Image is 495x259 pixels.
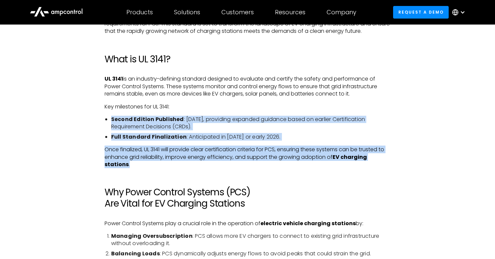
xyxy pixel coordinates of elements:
p: Once finalized, UL 3141 will provide clear certification criteria for PCS, ensuring these systems... [105,146,390,168]
div: Solutions [174,9,200,16]
div: Company [327,9,356,16]
strong: UL 3141 [105,75,123,83]
h2: What is UL 3141? [105,54,390,65]
li: : PCS dynamically adjusts energy flows to avoid peaks that could strain the grid. [111,250,390,257]
p: Key milestones for UL 3141: [105,103,390,110]
div: Products [126,9,153,16]
div: Customers [221,9,254,16]
strong: EV charging stations [105,153,367,168]
li: : [DATE], providing expanded guidance based on earlier Certification Requirement Decisions (CRDs). [111,116,390,131]
p: Power Control Systems play a crucial role in the operation of by: [105,220,390,227]
strong: Second Edition Published [111,115,184,123]
div: Resources [275,9,305,16]
h2: Why Power Control Systems (PCS) Are Vital for EV Charging Stations [105,187,390,209]
li: : PCS allows more EV chargers to connect to existing grid infrastructure without overloading it. [111,232,390,247]
p: is an industry-defining standard designed to evaluate and certify the safety and performance of P... [105,75,390,97]
strong: electric vehicle charging stations [260,220,356,227]
strong: Balancing Loads [111,250,160,257]
a: Request a demo [393,6,449,18]
li: : Anticipated in [DATE] or early 2026. [111,133,390,141]
strong: Full Standard Finalization [111,133,187,141]
strong: Managing Oversubscription [111,232,193,240]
